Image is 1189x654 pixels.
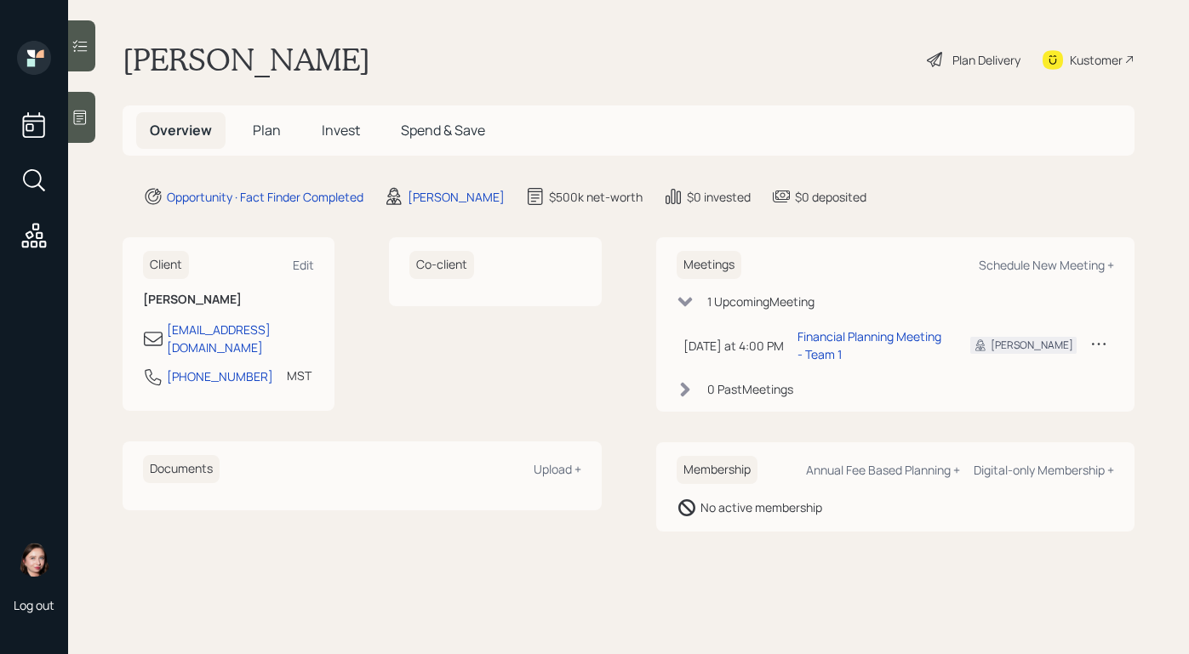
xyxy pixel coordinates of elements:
div: $0 invested [687,188,751,206]
div: Financial Planning Meeting - Team 1 [797,327,944,363]
div: $0 deposited [795,188,866,206]
span: Plan [253,121,281,139]
div: Plan Delivery [952,51,1020,69]
h6: Client [143,251,189,279]
h6: Co-client [409,251,474,279]
h1: [PERSON_NAME] [123,41,370,78]
h6: [PERSON_NAME] [143,293,314,307]
div: No active membership [700,498,822,516]
div: Annual Fee Based Planning + [806,462,960,478]
div: 0 Past Meeting s [707,380,793,398]
div: Opportunity · Fact Finder Completed [167,188,363,206]
div: Digital-only Membership + [974,462,1114,478]
div: Edit [293,257,314,273]
span: Overview [150,121,212,139]
div: [PERSON_NAME] [408,188,505,206]
div: Log out [14,597,54,613]
h6: Documents [143,455,220,483]
div: MST [287,367,312,384]
div: [DATE] at 4:00 PM [683,337,784,355]
h6: Membership [677,456,757,484]
div: Upload + [534,461,581,477]
div: Kustomer [1070,51,1123,69]
div: [PERSON_NAME] [991,338,1073,353]
h6: Meetings [677,251,741,279]
span: Invest [322,121,360,139]
div: $500k net-worth [549,188,643,206]
span: Spend & Save [401,121,485,139]
div: [PHONE_NUMBER] [167,367,273,385]
div: [EMAIL_ADDRESS][DOMAIN_NAME] [167,321,314,356]
img: aleksandra-headshot.png [17,543,51,577]
div: Schedule New Meeting + [979,257,1114,273]
div: 1 Upcoming Meeting [707,293,815,310]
